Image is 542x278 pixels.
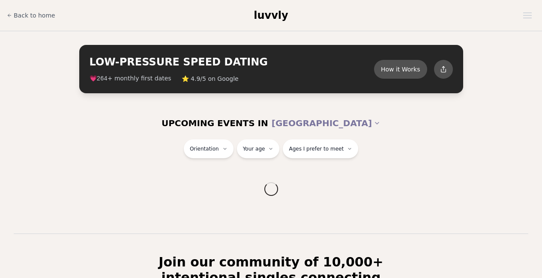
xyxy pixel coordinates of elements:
span: Orientation [190,145,219,152]
span: 💗 + monthly first dates [90,74,171,83]
span: Your age [243,145,265,152]
button: Open menu [520,9,535,22]
button: Orientation [184,139,234,158]
a: Back to home [7,7,55,24]
span: ⭐ 4.9/5 on Google [182,74,239,83]
span: Ages I prefer to meet [289,145,344,152]
span: UPCOMING EVENTS IN [162,117,268,129]
button: [GEOGRAPHIC_DATA] [272,114,380,133]
button: Your age [237,139,280,158]
span: 264 [97,75,108,82]
h2: LOW-PRESSURE SPEED DATING [90,55,374,69]
a: luvvly [254,9,288,22]
span: luvvly [254,9,288,21]
span: Back to home [14,11,55,20]
button: Ages I prefer to meet [283,139,358,158]
button: How it Works [374,60,427,79]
